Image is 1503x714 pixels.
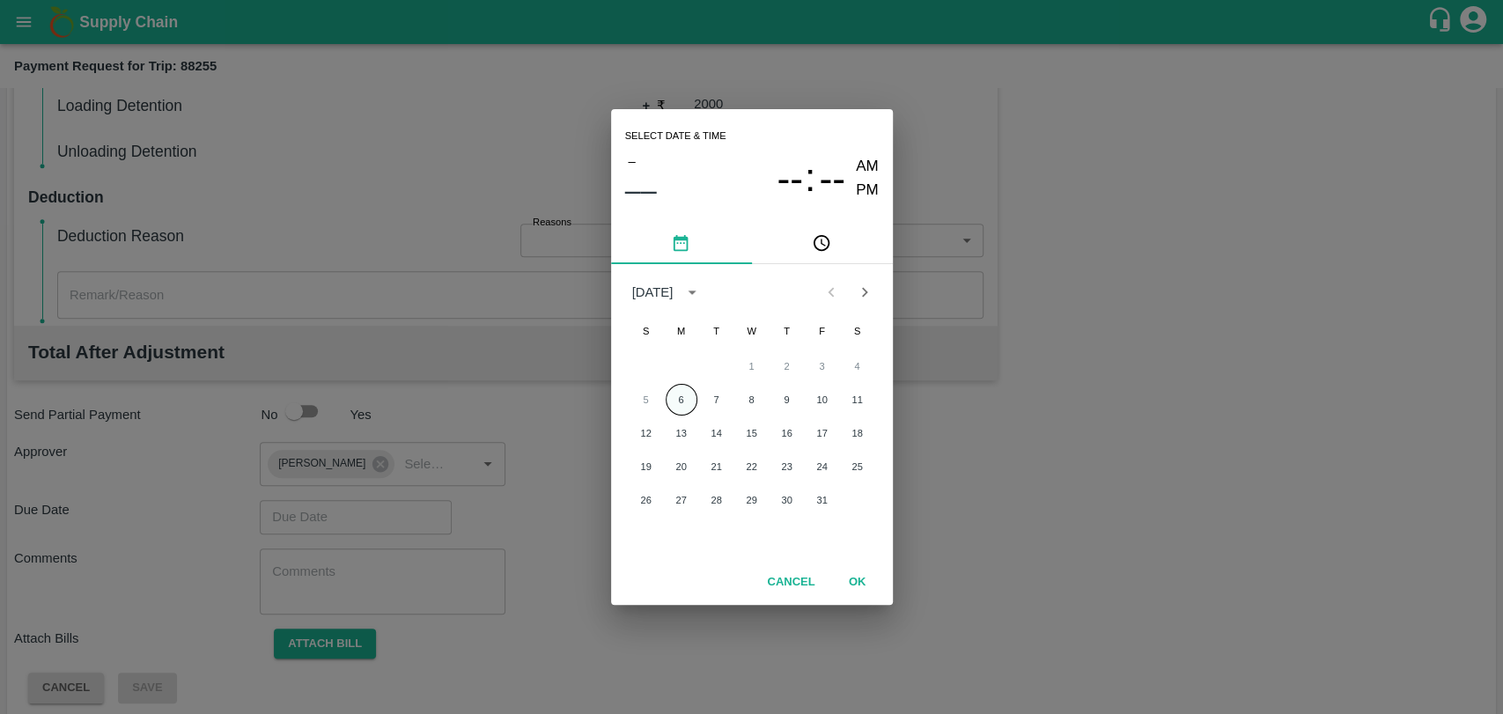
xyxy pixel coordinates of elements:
[771,313,803,349] span: Thursday
[736,384,768,416] button: 8
[819,156,845,202] span: --
[630,417,662,449] button: 12
[760,567,821,598] button: Cancel
[848,276,881,309] button: Next month
[630,451,662,482] button: 19
[701,484,733,516] button: 28
[777,155,803,202] button: --
[625,173,657,208] button: ––
[630,484,662,516] button: 26
[666,384,697,416] button: 6
[666,451,697,482] button: 20
[856,179,879,202] button: PM
[771,384,803,416] button: 9
[611,222,752,264] button: pick date
[666,417,697,449] button: 13
[807,384,838,416] button: 10
[807,313,838,349] span: Friday
[777,156,803,202] span: --
[842,451,873,482] button: 25
[752,222,893,264] button: pick time
[628,150,635,173] span: –
[701,313,733,349] span: Tuesday
[632,283,674,302] div: [DATE]
[678,278,706,306] button: calendar view is open, switch to year view
[771,451,803,482] button: 23
[856,155,879,179] button: AM
[625,150,639,173] button: –
[625,123,726,150] span: Select date & time
[807,484,838,516] button: 31
[701,417,733,449] button: 14
[829,567,886,598] button: OK
[666,484,697,516] button: 27
[736,451,768,482] button: 22
[701,384,733,416] button: 7
[736,313,768,349] span: Wednesday
[842,384,873,416] button: 11
[842,313,873,349] span: Saturday
[807,417,838,449] button: 17
[771,484,803,516] button: 30
[805,155,815,202] span: :
[701,451,733,482] button: 21
[666,313,697,349] span: Monday
[807,451,838,482] button: 24
[842,417,873,449] button: 18
[819,155,845,202] button: --
[771,417,803,449] button: 16
[736,417,768,449] button: 15
[630,313,662,349] span: Sunday
[736,484,768,516] button: 29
